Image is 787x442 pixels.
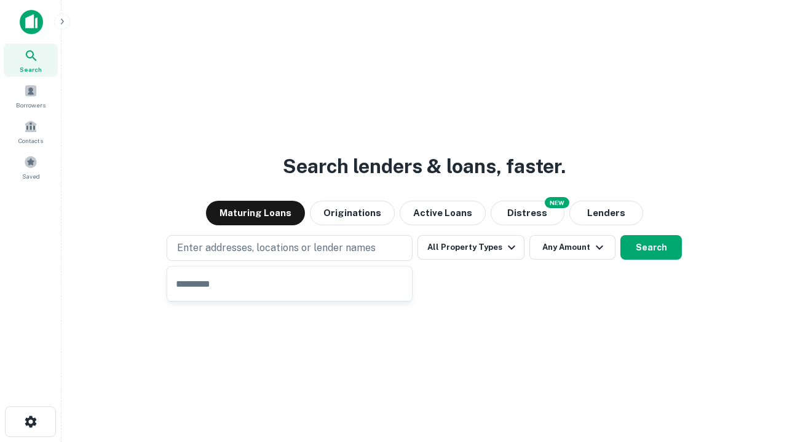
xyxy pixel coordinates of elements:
span: Borrowers [16,100,45,110]
img: capitalize-icon.png [20,10,43,34]
button: Lenders [569,201,643,225]
h3: Search lenders & loans, faster. [283,152,566,181]
iframe: Chat Widget [726,344,787,403]
button: Any Amount [529,235,615,260]
div: NEW [545,197,569,208]
button: Enter addresses, locations or lender names [167,235,413,261]
a: Search [4,44,58,77]
button: Search distressed loans with lien and other non-mortgage details. [491,201,564,225]
button: Originations [310,201,395,225]
button: Active Loans [400,201,486,225]
p: Enter addresses, locations or lender names [177,241,376,255]
a: Saved [4,150,58,184]
span: Saved [22,171,40,181]
span: Search [20,64,42,74]
button: Maturing Loans [206,201,305,225]
button: Search [620,235,682,260]
a: Borrowers [4,79,58,112]
span: Contacts [18,136,43,145]
a: Contacts [4,115,58,148]
button: All Property Types [417,235,524,260]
